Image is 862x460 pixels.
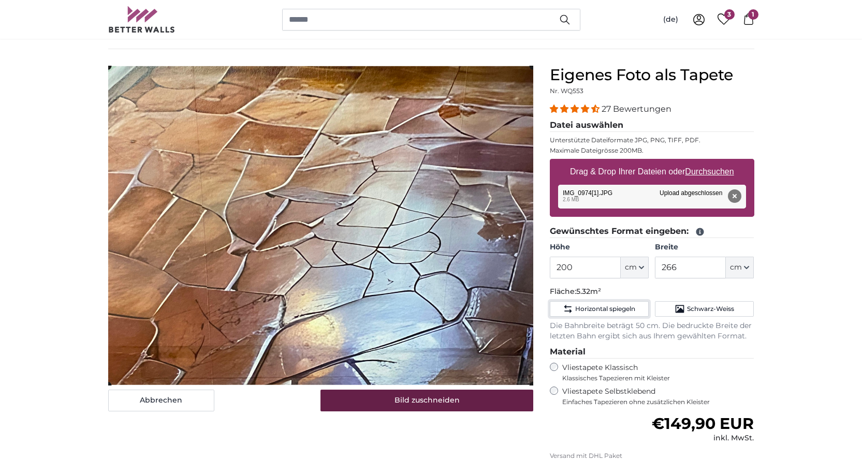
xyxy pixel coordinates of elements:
[550,104,602,114] span: 4.41 stars
[550,452,754,460] p: Versand mit DHL Paket
[550,136,754,144] p: Unterstützte Dateiformate JPG, PNG, TIFF, PDF.
[550,66,754,84] h1: Eigenes Foto als Tapete
[655,10,686,29] button: (de)
[575,305,635,313] span: Horizontal spiegeln
[576,287,601,296] span: 5.32m²
[562,387,754,406] label: Vliestapete Selbstklebend
[652,433,754,443] div: inkl. MwSt.
[748,9,758,20] span: 1
[550,321,754,342] p: Die Bahnbreite beträgt 50 cm. Die bedruckte Breite der letzten Bahn ergibt sich aus Ihrem gewählt...
[562,374,746,382] span: Klassisches Tapezieren mit Kleister
[550,146,754,155] p: Maximale Dateigrösse 200MB.
[655,242,754,253] label: Breite
[730,262,742,273] span: cm
[550,225,754,238] legend: Gewünschtes Format eingeben:
[550,346,754,359] legend: Material
[687,305,734,313] span: Schwarz-Weiss
[685,167,734,176] u: Durchsuchen
[550,87,583,95] span: Nr. WQ553
[320,390,533,411] button: Bild zuschneiden
[550,242,649,253] label: Höhe
[108,6,176,33] img: Betterwalls
[108,390,214,411] button: Abbrechen
[562,363,746,382] label: Vliestapete Klassisch
[625,262,637,273] span: cm
[652,414,754,433] span: €149,90 EUR
[602,104,671,114] span: 27 Bewertungen
[655,301,754,317] button: Schwarz-Weiss
[550,119,754,132] legend: Datei auswählen
[550,287,754,297] p: Fläche:
[566,161,738,182] label: Drag & Drop Ihrer Dateien oder
[550,301,649,317] button: Horizontal spiegeln
[562,398,754,406] span: Einfaches Tapezieren ohne zusätzlichen Kleister
[621,257,649,278] button: cm
[726,257,754,278] button: cm
[724,9,735,20] span: 3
